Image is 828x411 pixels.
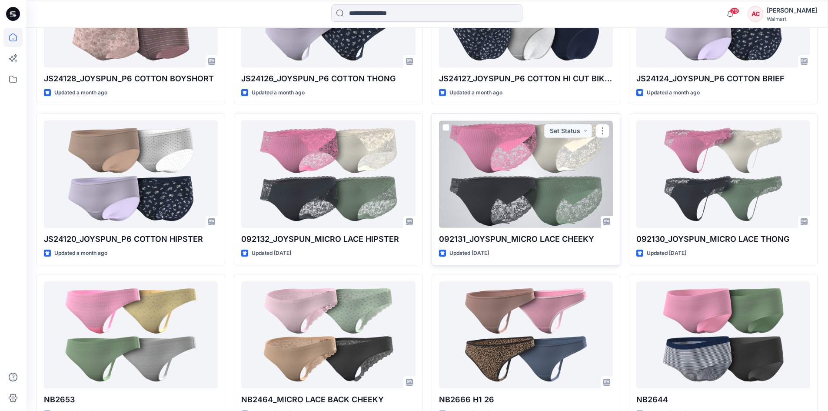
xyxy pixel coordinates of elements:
p: Updated a month ago [449,88,502,97]
p: NB2666 H1 26 [439,394,613,406]
p: 092132_JOYSPUN_MICRO LACE HIPSTER [241,233,415,245]
p: NB2653 [44,394,218,406]
a: JS24120_JOYSPUN_P6 COTTON HIPSTER [44,120,218,228]
p: JS24128_JOYSPUN_P6 COTTON BOYSHORT [44,73,218,85]
a: NB2644 [636,281,810,389]
p: JS24120_JOYSPUN_P6 COTTON HIPSTER [44,233,218,245]
a: 092130_JOYSPUN_MICRO LACE THONG [636,120,810,228]
p: Updated a month ago [647,88,700,97]
p: Updated a month ago [54,249,107,258]
p: Updated a month ago [252,88,305,97]
p: JS24126_JOYSPUN_P6 COTTON THONG [241,73,415,85]
a: 092131_JOYSPUN_MICRO LACE CHEEKY [439,120,613,228]
p: Updated a month ago [54,88,107,97]
a: NB2464_MICRO LACE BACK CHEEKY [241,281,415,389]
p: Updated [DATE] [449,249,489,258]
span: 79 [730,7,739,14]
a: NB2653 [44,281,218,389]
p: 092131_JOYSPUN_MICRO LACE CHEEKY [439,233,613,245]
p: NB2644 [636,394,810,406]
div: AC [748,6,763,22]
p: JS24124_JOYSPUN_P6 COTTON BRIEF [636,73,810,85]
div: Walmart [767,16,817,22]
p: JS24127_JOYSPUN_P6 COTTON HI CUT BIKINI [439,73,613,85]
a: NB2666 H1 26 [439,281,613,389]
div: [PERSON_NAME] [767,5,817,16]
p: 092130_JOYSPUN_MICRO LACE THONG [636,233,810,245]
p: Updated [DATE] [647,249,686,258]
p: Updated [DATE] [252,249,291,258]
a: 092132_JOYSPUN_MICRO LACE HIPSTER [241,120,415,228]
p: NB2464_MICRO LACE BACK CHEEKY [241,394,415,406]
